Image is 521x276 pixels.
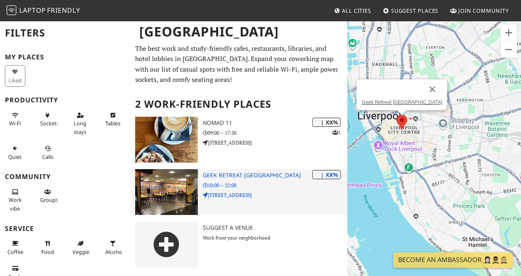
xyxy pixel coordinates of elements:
h3: Service [5,225,125,233]
span: Power sockets [40,120,59,127]
span: Food [41,248,54,256]
h3: Productivity [5,96,125,104]
a: All Cities [331,3,374,18]
span: Group tables [40,196,58,204]
button: Sockets [38,109,58,130]
button: Calls [38,142,58,163]
img: NOMAD 11 [135,117,198,163]
span: All Cities [342,7,371,14]
img: gray-place-d2bdb4477600e061c01bd816cc0f2ef0cfcb1ca9e3ad78868dd16fb2af073a21.png [135,222,198,267]
h2: 2 Work-Friendly Places [135,92,342,117]
a: NOMAD 11 | XX% 1 NOMAD 11 09:00 – 17:30 [STREET_ADDRESS] [130,117,347,163]
div: | XX% [312,118,341,127]
h3: My Places [5,53,125,61]
button: Work vibe [5,185,25,215]
p: 10:00 – 22:00 [203,181,347,189]
button: Zoom in [501,25,517,41]
span: Video/audio calls [42,153,53,161]
span: People working [9,196,22,212]
p: [STREET_ADDRESS] [203,139,347,147]
span: Long stays [74,120,86,135]
p: Work from your neighborhood [203,234,347,242]
h3: Suggest a Venue [203,224,347,231]
a: LaptopFriendly LaptopFriendly [7,4,80,18]
p: 09:00 – 17:30 [203,129,347,137]
a: Geek Retreat Liverpool | XX% Geek Retreat [GEOGRAPHIC_DATA] 10:00 – 22:00 [STREET_ADDRESS] [130,169,347,215]
h3: Community [5,173,125,181]
button: Quiet [5,142,25,163]
h3: NOMAD 11 [203,120,347,127]
p: 1 [332,129,341,136]
h3: Geek Retreat [GEOGRAPHIC_DATA] [203,172,347,179]
span: Friendly [47,6,80,15]
span: Suggest Places [391,7,439,14]
a: Geek Retreat [GEOGRAPHIC_DATA] [362,99,442,105]
a: Suggest Places [380,3,442,18]
span: Stable Wi-Fi [9,120,21,127]
button: Wi-Fi [5,109,25,130]
img: Geek Retreat Liverpool [135,169,198,215]
span: Quiet [8,153,22,161]
button: Coffee [5,237,25,258]
button: Tables [103,109,123,130]
img: LaptopFriendly [7,5,16,15]
p: [STREET_ADDRESS] [203,191,347,199]
span: Alcohol [105,248,123,256]
button: Veggie [70,237,91,258]
span: Work-friendly tables [105,120,120,127]
span: Join Community [458,7,509,14]
button: Long stays [70,109,91,138]
button: Alcohol [103,237,123,258]
button: Groups [38,185,58,207]
h2: Filters [5,20,125,45]
button: Food [38,237,58,258]
p: The best work and study-friendly cafes, restaurants, libraries, and hotel lobbies in [GEOGRAPHIC_... [135,43,342,85]
span: Laptop [19,6,46,15]
span: Coffee [7,248,23,256]
a: Suggest a Venue Work from your neighborhood [130,222,347,267]
a: Join Community [447,3,512,18]
button: Zoom out [501,41,517,58]
h1: [GEOGRAPHIC_DATA] [133,20,346,43]
button: Close [423,79,442,99]
div: | XX% [312,170,341,179]
span: Veggie [72,248,89,256]
a: Become an Ambassador 🤵🏻‍♀️🤵🏾‍♂️🤵🏼‍♀️ [393,252,513,268]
